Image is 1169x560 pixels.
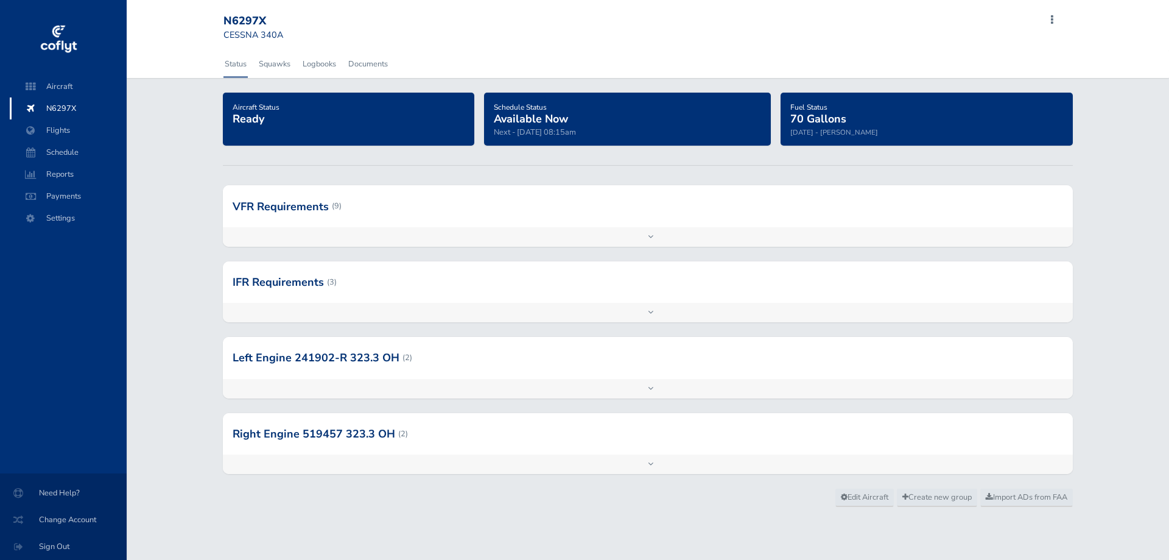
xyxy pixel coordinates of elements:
[790,102,827,112] span: Fuel Status
[22,207,114,229] span: Settings
[22,141,114,163] span: Schedule
[494,112,568,126] span: Available Now
[258,51,292,77] a: Squawks
[15,536,112,558] span: Sign Out
[15,509,112,531] span: Change Account
[835,489,894,507] a: Edit Aircraft
[22,97,114,119] span: N6297X
[22,163,114,185] span: Reports
[494,102,547,112] span: Schedule Status
[22,76,114,97] span: Aircraft
[22,185,114,207] span: Payments
[223,29,283,41] small: CESSNA 340A
[223,15,311,28] div: N6297X
[986,492,1067,503] span: Import ADs from FAA
[841,492,888,503] span: Edit Aircraft
[233,112,264,126] span: Ready
[790,127,878,137] small: [DATE] - [PERSON_NAME]
[347,51,389,77] a: Documents
[301,51,337,77] a: Logbooks
[38,21,79,58] img: coflyt logo
[223,51,248,77] a: Status
[233,102,279,112] span: Aircraft Status
[980,489,1073,507] a: Import ADs from FAA
[494,99,568,127] a: Schedule StatusAvailable Now
[897,489,977,507] a: Create new group
[15,482,112,504] span: Need Help?
[22,119,114,141] span: Flights
[902,492,972,503] span: Create new group
[790,112,846,126] span: 70 Gallons
[494,127,576,138] span: Next - [DATE] 08:15am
